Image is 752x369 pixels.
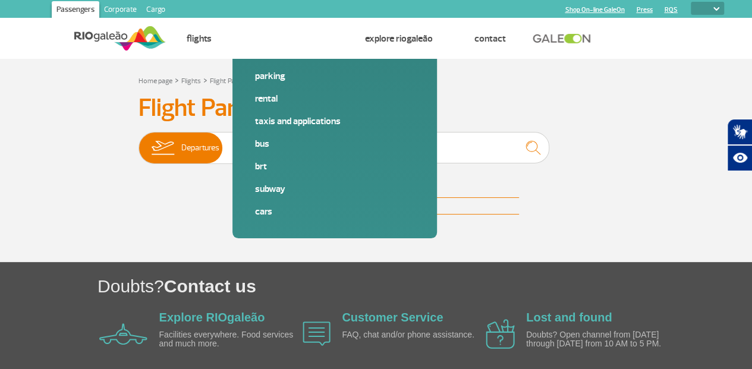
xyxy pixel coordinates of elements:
a: Contact [474,33,506,45]
a: Flights [181,77,201,86]
img: airplane icon [99,323,147,345]
a: BRT [255,160,414,173]
img: airplane icon [303,321,331,346]
a: Passengers [52,1,99,20]
a: Rental [255,92,414,105]
a: Home page [139,77,172,86]
a: Shop On-line GaleOn [565,6,624,14]
a: Subway [255,182,414,195]
a: RQS [664,6,677,14]
a: Lost and found [526,311,612,324]
a: Explore RIOgaleão [159,311,265,324]
p: Doubts? Open channel from [DATE] through [DATE] from 10 AM to 5 PM. [526,330,663,349]
a: Customer Service [342,311,443,324]
p: FAQ, chat and/or phone assistance. [342,330,479,339]
a: Flight Panel [210,77,243,86]
span: Departures [181,133,219,163]
h1: Doubts? [97,274,752,298]
span: Contact us [164,276,256,296]
div: Plugin de acessibilidade da Hand Talk. [727,119,752,171]
a: Bus [255,137,414,150]
a: Taxis and applications [255,115,414,128]
a: Parking [255,70,414,83]
a: How to get and go [253,33,323,45]
p: Facilities everywhere. Food services and much more. [159,330,296,349]
a: Corporate [99,1,141,20]
img: slider-embarque [144,133,181,163]
a: Explore RIOgaleão [365,33,433,45]
h3: Flight Panel [139,93,614,123]
a: Cars [255,205,414,218]
a: Cargo [141,1,170,20]
a: > [203,73,207,87]
a: > [175,73,179,87]
button: Abrir tradutor de língua de sinais. [727,119,752,145]
a: Press [636,6,652,14]
a: Flights [187,33,212,45]
button: Abrir recursos assistivos. [727,145,752,171]
img: slider-desembarque [228,133,263,163]
img: airplane icon [486,319,515,349]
